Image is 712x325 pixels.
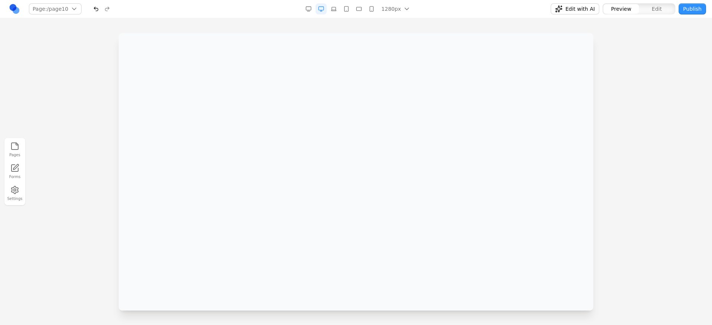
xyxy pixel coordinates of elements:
[119,33,593,311] iframe: Preview
[7,184,23,203] button: Settings
[611,5,632,13] span: Preview
[551,3,599,14] button: Edit with AI
[7,162,23,181] a: Forms
[29,3,82,14] button: Page:/page10
[328,3,339,14] button: Laptop
[379,3,412,14] button: 1280px
[303,3,314,14] button: Desktop Wide
[679,3,706,14] button: Publish
[566,5,595,13] span: Edit with AI
[7,140,23,159] button: Pages
[341,3,352,14] button: Tablet
[316,3,327,14] button: Desktop
[652,5,662,13] span: Edit
[353,3,365,14] button: Mobile Landscape
[366,3,377,14] button: Mobile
